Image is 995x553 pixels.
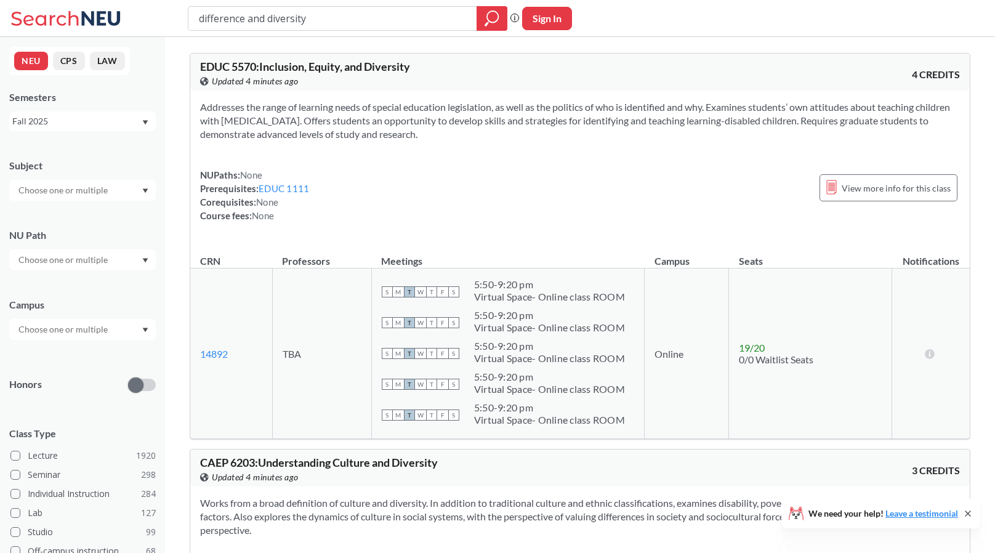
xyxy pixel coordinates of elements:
[415,286,426,297] span: W
[448,317,459,328] span: S
[146,525,156,539] span: 99
[142,188,148,193] svg: Dropdown arrow
[912,464,960,477] span: 3 CREDITS
[200,100,960,141] section: Addresses the range of learning needs of special education legislation, as well as the politics o...
[10,486,156,502] label: Individual Instruction
[474,309,625,321] div: 5:50 - 9:20 pm
[912,68,960,81] span: 4 CREDITS
[9,319,156,340] div: Dropdown arrow
[141,487,156,501] span: 284
[404,379,415,390] span: T
[522,7,572,30] button: Sign In
[645,268,729,439] td: Online
[415,410,426,421] span: W
[371,242,644,268] th: Meetings
[477,6,507,31] div: magnifying glass
[12,183,116,198] input: Choose one or multiple
[142,120,148,125] svg: Dropdown arrow
[198,8,468,29] input: Class, professor, course number, "phrase"
[885,508,958,519] a: Leave a testimonial
[12,252,116,267] input: Choose one or multiple
[393,348,404,359] span: M
[252,210,274,221] span: None
[142,258,148,263] svg: Dropdown arrow
[739,342,765,353] span: 19 / 20
[10,467,156,483] label: Seminar
[448,379,459,390] span: S
[10,505,156,521] label: Lab
[393,286,404,297] span: M
[645,242,729,268] th: Campus
[448,286,459,297] span: S
[9,427,156,440] span: Class Type
[474,383,625,395] div: Virtual Space- Online class ROOM
[474,278,625,291] div: 5:50 - 9:20 pm
[474,414,625,426] div: Virtual Space- Online class ROOM
[9,91,156,104] div: Semesters
[9,180,156,201] div: Dropdown arrow
[200,254,220,268] div: CRN
[212,470,299,484] span: Updated 4 minutes ago
[474,321,625,334] div: Virtual Space- Online class ROOM
[259,183,309,194] a: EDUC 1111
[272,268,371,439] td: TBA
[426,379,437,390] span: T
[448,410,459,421] span: S
[448,348,459,359] span: S
[382,286,393,297] span: S
[9,377,42,392] p: Honors
[272,242,371,268] th: Professors
[200,60,410,73] span: EDUC 5570 : Inclusion, Equity, and Diversity
[426,286,437,297] span: T
[437,286,448,297] span: F
[12,115,141,128] div: Fall 2025
[9,298,156,312] div: Campus
[142,328,148,333] svg: Dropdown arrow
[474,291,625,303] div: Virtual Space- Online class ROOM
[141,468,156,482] span: 298
[404,317,415,328] span: T
[404,348,415,359] span: T
[10,524,156,540] label: Studio
[12,322,116,337] input: Choose one or multiple
[485,10,499,27] svg: magnifying glass
[200,456,438,469] span: CAEP 6203 : Understanding Culture and Diversity
[256,196,278,208] span: None
[393,317,404,328] span: M
[141,506,156,520] span: 127
[808,509,958,518] span: We need your help!
[393,410,404,421] span: M
[240,169,262,180] span: None
[474,340,625,352] div: 5:50 - 9:20 pm
[729,242,892,268] th: Seats
[200,168,309,222] div: NUPaths: Prerequisites: Corequisites: Course fees:
[437,317,448,328] span: F
[90,52,125,70] button: LAW
[9,111,156,131] div: Fall 2025Dropdown arrow
[200,348,228,360] a: 14892
[136,449,156,462] span: 1920
[382,410,393,421] span: S
[415,379,426,390] span: W
[739,353,813,365] span: 0/0 Waitlist Seats
[404,286,415,297] span: T
[437,379,448,390] span: F
[426,317,437,328] span: T
[53,52,85,70] button: CPS
[474,352,625,365] div: Virtual Space- Online class ROOM
[474,371,625,383] div: 5:50 - 9:20 pm
[437,410,448,421] span: F
[892,242,970,268] th: Notifications
[842,180,951,196] span: View more info for this class
[393,379,404,390] span: M
[382,317,393,328] span: S
[9,159,156,172] div: Subject
[382,348,393,359] span: S
[474,402,625,414] div: 5:50 - 9:20 pm
[9,228,156,242] div: NU Path
[14,52,48,70] button: NEU
[415,348,426,359] span: W
[415,317,426,328] span: W
[426,348,437,359] span: T
[200,496,960,537] section: Works from a broad definition of culture and diversity. In addition to traditional culture and et...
